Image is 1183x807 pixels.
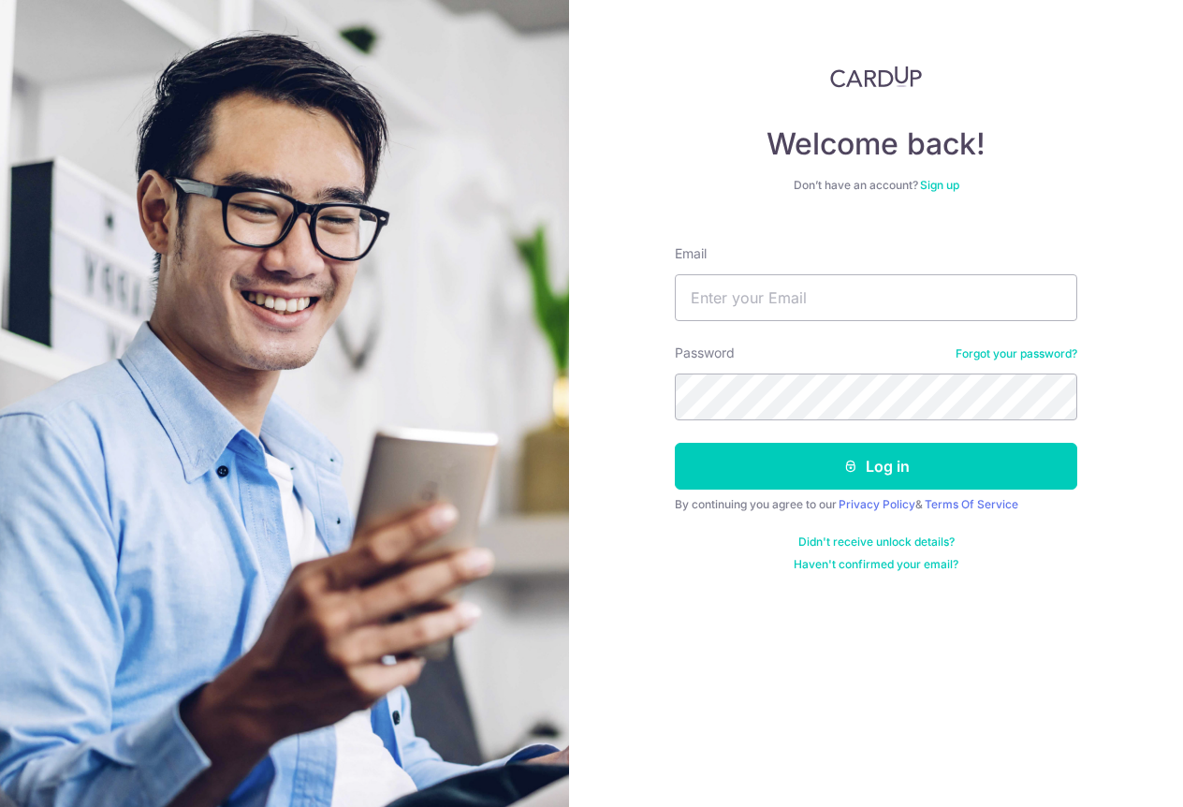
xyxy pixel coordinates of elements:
[798,535,955,550] a: Didn't receive unlock details?
[925,497,1018,511] a: Terms Of Service
[839,497,915,511] a: Privacy Policy
[830,66,922,88] img: CardUp Logo
[675,125,1077,163] h4: Welcome back!
[920,178,959,192] a: Sign up
[794,557,958,572] a: Haven't confirmed your email?
[675,274,1077,321] input: Enter your Email
[675,497,1077,512] div: By continuing you agree to our &
[675,443,1077,490] button: Log in
[675,344,735,362] label: Password
[956,346,1077,361] a: Forgot your password?
[675,244,707,263] label: Email
[675,178,1077,193] div: Don’t have an account?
